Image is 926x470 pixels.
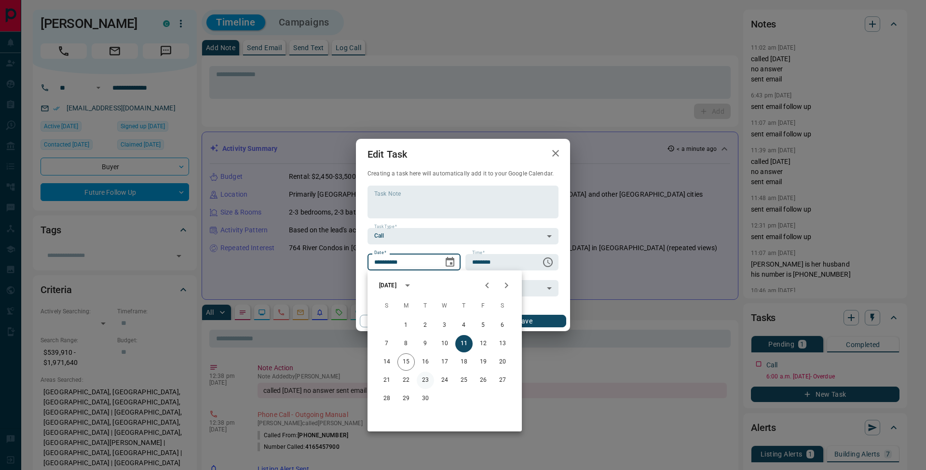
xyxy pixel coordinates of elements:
[356,139,419,170] h2: Edit Task
[378,372,395,389] button: 21
[399,277,416,294] button: calendar view is open, switch to year view
[368,170,558,178] p: Creating a task here will automatically add it to your Google Calendar.
[397,335,415,352] button: 8
[538,253,558,272] button: Choose time, selected time is 6:00 AM
[494,296,511,316] span: Saturday
[378,353,395,371] button: 14
[472,250,485,256] label: Time
[440,253,460,272] button: Choose date, selected date is Sep 11, 2025
[397,353,415,371] button: 15
[397,317,415,334] button: 1
[484,315,566,327] button: Save
[417,390,434,407] button: 30
[455,317,473,334] button: 4
[494,317,511,334] button: 6
[417,353,434,371] button: 16
[436,335,453,352] button: 10
[417,296,434,316] span: Tuesday
[378,390,395,407] button: 28
[494,353,511,371] button: 20
[374,250,386,256] label: Date
[436,353,453,371] button: 17
[397,372,415,389] button: 22
[436,296,453,316] span: Wednesday
[475,353,492,371] button: 19
[417,317,434,334] button: 2
[455,372,473,389] button: 25
[436,317,453,334] button: 3
[475,296,492,316] span: Friday
[497,276,516,295] button: Next month
[494,335,511,352] button: 13
[378,296,395,316] span: Sunday
[455,335,473,352] button: 11
[455,353,473,371] button: 18
[475,335,492,352] button: 12
[378,335,395,352] button: 7
[494,372,511,389] button: 27
[477,276,497,295] button: Previous month
[397,296,415,316] span: Monday
[475,317,492,334] button: 5
[417,335,434,352] button: 9
[374,224,397,230] label: Task Type
[455,296,473,316] span: Thursday
[417,372,434,389] button: 23
[360,315,442,327] button: Cancel
[397,390,415,407] button: 29
[436,372,453,389] button: 24
[475,372,492,389] button: 26
[379,281,396,290] div: [DATE]
[368,228,558,244] div: Call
